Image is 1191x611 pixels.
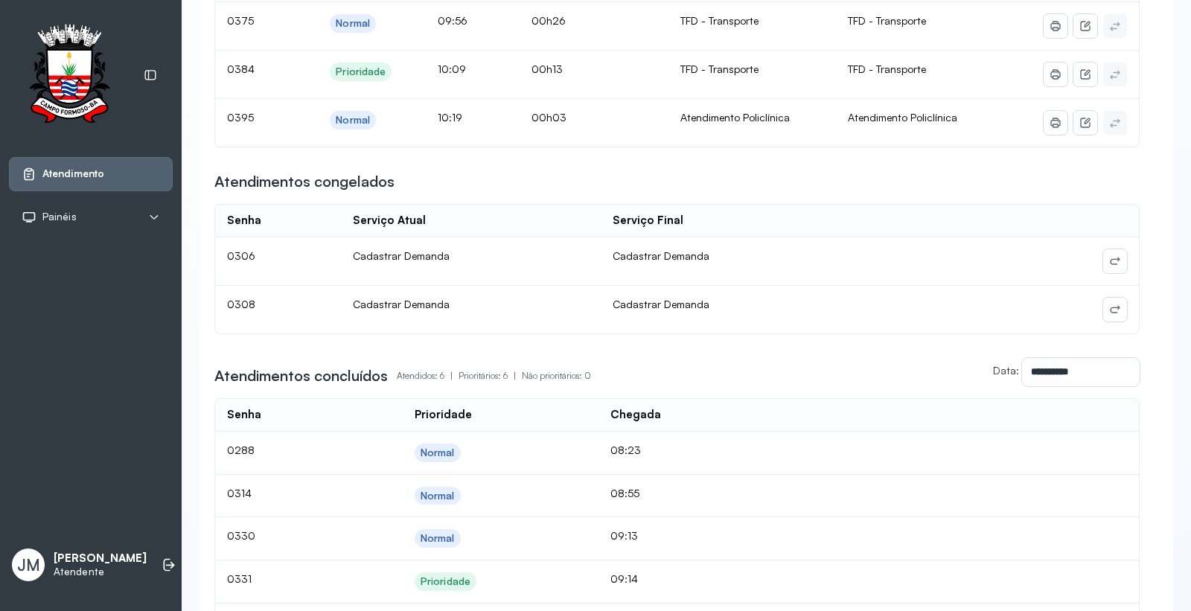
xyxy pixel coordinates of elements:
[680,63,824,76] div: TFD - Transporte
[459,365,522,386] p: Prioritários: 6
[610,529,638,542] span: 09:13
[610,572,638,585] span: 09:14
[227,572,252,585] span: 0331
[450,370,453,381] span: |
[610,408,661,422] div: Chegada
[227,63,255,75] span: 0384
[421,575,470,588] div: Prioridade
[227,14,254,27] span: 0375
[531,63,563,75] span: 00h13
[613,214,683,228] div: Serviço Final
[522,365,591,386] p: Não prioritários: 0
[227,214,261,228] div: Senha
[421,447,455,459] div: Normal
[848,111,957,124] span: Atendimento Policlínica
[397,365,459,386] p: Atendidos: 6
[336,114,370,127] div: Normal
[353,214,426,228] div: Serviço Atual
[680,14,824,28] div: TFD - Transporte
[848,63,926,75] span: TFD - Transporte
[54,551,147,566] p: [PERSON_NAME]
[42,211,77,223] span: Painéis
[336,65,386,78] div: Prioridade
[531,111,566,124] span: 00h03
[336,17,370,30] div: Normal
[227,249,255,262] span: 0306
[353,249,590,263] div: Cadastrar Demanda
[421,532,455,545] div: Normal
[848,14,926,27] span: TFD - Transporte
[227,408,261,422] div: Senha
[42,167,104,180] span: Atendimento
[54,566,147,578] p: Atendente
[438,14,467,27] span: 09:56
[16,24,123,127] img: Logotipo do estabelecimento
[613,249,709,262] span: Cadastrar Demanda
[214,171,395,192] h3: Atendimentos congelados
[514,370,516,381] span: |
[613,298,709,310] span: Cadastrar Demanda
[227,444,255,456] span: 0288
[438,111,462,124] span: 10:19
[227,487,252,499] span: 0314
[680,111,824,124] div: Atendimento Policlínica
[531,14,566,27] span: 00h26
[353,298,590,311] div: Cadastrar Demanda
[610,487,639,499] span: 08:55
[610,444,641,456] span: 08:23
[227,298,255,310] span: 0308
[421,490,455,502] div: Normal
[993,364,1019,377] label: Data:
[415,408,472,422] div: Prioridade
[227,111,254,124] span: 0395
[22,167,160,182] a: Atendimento
[227,529,255,542] span: 0330
[438,63,466,75] span: 10:09
[214,365,388,386] h3: Atendimentos concluídos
